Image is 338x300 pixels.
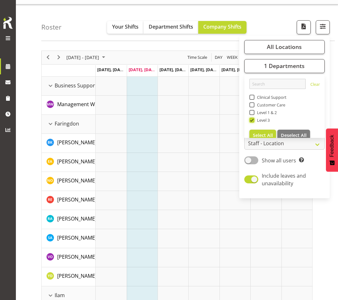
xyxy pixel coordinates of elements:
[55,291,65,299] span: Ilam
[57,100,110,108] a: Management We Care
[214,53,223,61] span: Day
[310,81,320,89] a: Clear
[244,40,325,54] button: All Locations
[253,132,273,138] span: Select All
[42,172,96,191] td: Natasha Ottley resource
[44,53,52,61] button: Previous
[57,272,97,280] a: [PERSON_NAME]
[57,177,97,184] a: [PERSON_NAME]
[190,67,219,72] span: [DATE], [DATE]
[129,67,158,72] span: [DATE], [DATE]
[43,51,53,64] div: previous period
[316,20,330,34] button: Filter Shifts
[254,110,277,115] span: Level 1 & 2
[57,158,97,165] a: [PERSON_NAME]
[42,115,96,134] td: Faringdon resource
[214,53,224,61] button: Timeline Day
[57,253,97,260] span: [PERSON_NAME]
[42,77,96,96] td: Business Support Office resource
[254,102,286,107] span: Customer Care
[42,191,96,210] td: Rachel Els resource
[267,43,302,51] span: All Locations
[57,101,110,108] span: Management We Care
[226,53,239,61] button: Timeline Week
[55,53,63,61] button: Next
[262,157,296,164] span: Show all users
[2,16,14,30] img: Rosterit icon logo
[42,210,96,229] td: Rachna Anderson resource
[65,53,108,61] button: August 2025
[107,21,144,34] button: Your Shifts
[57,196,97,203] a: [PERSON_NAME]
[297,20,311,34] button: Download a PDF of the roster according to the set date range.
[57,234,97,242] a: [PERSON_NAME]
[112,23,139,30] span: Your Shifts
[66,53,100,61] span: [DATE] - [DATE]
[249,79,306,89] input: Search
[57,215,97,222] a: [PERSON_NAME]
[57,272,97,279] span: [PERSON_NAME]
[254,118,270,123] span: Level 3
[249,130,276,141] button: Select All
[149,23,193,30] span: Department Shifts
[187,53,208,61] span: Time Scale
[329,135,335,157] span: Feedback
[55,82,112,89] span: Business Support Office
[42,96,96,115] td: Management We Care resource
[262,172,306,187] span: Include leaves and unavailability
[42,229,96,248] td: Sarah Abbott resource
[221,67,250,72] span: [DATE], [DATE]
[277,130,310,141] button: Deselect All
[144,21,198,34] button: Department Shifts
[57,139,97,146] a: [PERSON_NAME]
[64,51,109,64] div: August 18 - 24, 2025
[326,128,338,172] button: Feedback - Show survey
[53,51,64,64] div: next period
[57,234,97,241] span: [PERSON_NAME]
[55,120,79,127] span: Faringdon
[281,132,307,138] span: Deselect All
[97,67,126,72] span: [DATE], [DATE]
[41,24,62,31] h4: Roster
[203,23,241,30] span: Company Shifts
[42,267,96,286] td: Yvonne Denny resource
[159,67,188,72] span: [DATE], [DATE]
[264,62,305,70] span: 1 Departments
[42,134,96,153] td: Brian Ko resource
[186,53,208,61] button: Time Scale
[42,153,96,172] td: Ena Advincula resource
[244,59,325,73] button: 1 Departments
[254,95,287,100] span: Clinical Support
[226,53,238,61] span: Week
[42,248,96,267] td: Victoria Oberzil resource
[198,21,247,34] button: Company Shifts
[57,253,97,261] a: [PERSON_NAME]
